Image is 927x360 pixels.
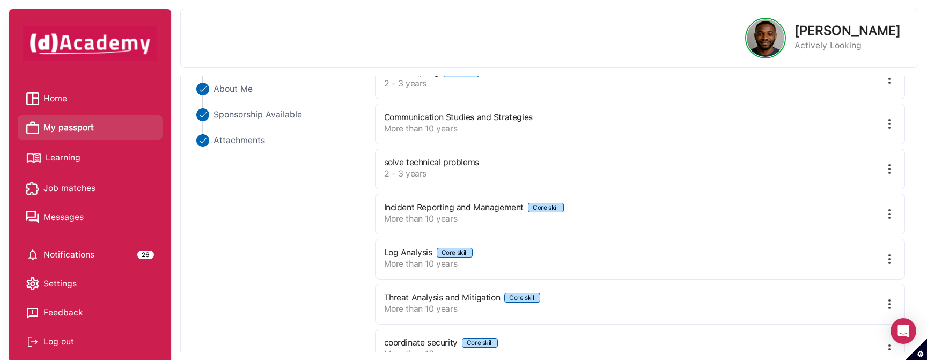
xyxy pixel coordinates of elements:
p: [PERSON_NAME] [794,24,901,37]
img: setting [26,277,39,290]
a: Messages iconMessages [26,209,154,225]
button: Set cookie preferences [906,339,927,360]
div: Core skill [467,339,493,347]
img: dAcademy [23,26,157,61]
img: edit [883,343,896,356]
img: edit [883,117,896,130]
label: More than 10 years [384,303,541,315]
span: Attachments [214,134,265,147]
span: My passport [43,120,94,136]
div: Core skill [442,249,468,256]
img: Job matches icon [26,182,39,195]
a: My passport iconMy passport [26,120,154,136]
img: ... [196,108,209,121]
span: Messages [43,209,84,225]
img: Log out [26,335,39,348]
div: Core skill [533,204,559,211]
img: My passport icon [26,121,39,134]
img: Profile [747,19,784,57]
img: edit [883,163,896,175]
div: Open Intercom Messenger [891,318,916,344]
div: 26 [137,251,154,259]
span: Notifications [43,247,94,263]
label: coordinate security [384,338,458,348]
li: Close [194,134,362,147]
label: More than 10 years [384,122,533,135]
span: Home [43,91,67,107]
span: Job matches [43,180,95,196]
img: Messages icon [26,211,39,224]
img: ... [196,83,209,95]
a: Job matches iconJob matches [26,180,154,196]
label: Log Analysis [384,248,432,258]
label: 2 - 3 years [384,167,479,180]
div: Core skill [509,294,535,302]
span: About Me [214,83,253,95]
img: edit [883,298,896,311]
img: Home icon [26,92,39,105]
img: ... [196,134,209,147]
span: Learning [46,150,80,166]
label: Communication Studies and Strategies [384,113,533,122]
label: More than 10 years [384,212,564,225]
label: Threat Analysis and Mitigation [384,293,501,303]
img: setting [26,248,39,261]
p: Actively Looking [794,39,901,52]
span: Sponsorship Available [214,108,302,121]
li: Close [194,83,362,95]
label: More than 10 years [384,258,473,270]
img: edit [883,72,896,85]
img: edit [883,208,896,221]
div: Log out [26,334,154,350]
label: Incident Reporting and Management [384,203,524,212]
img: Learning icon [26,149,41,167]
a: Feedback [26,305,154,321]
img: feedback [26,306,39,319]
label: solve technical problems [384,158,479,167]
a: Home iconHome [26,91,154,107]
li: Close [194,108,362,121]
a: Learning iconLearning [26,149,154,167]
span: Settings [43,276,77,292]
img: edit [883,253,896,266]
label: 2 - 3 years [384,77,480,90]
